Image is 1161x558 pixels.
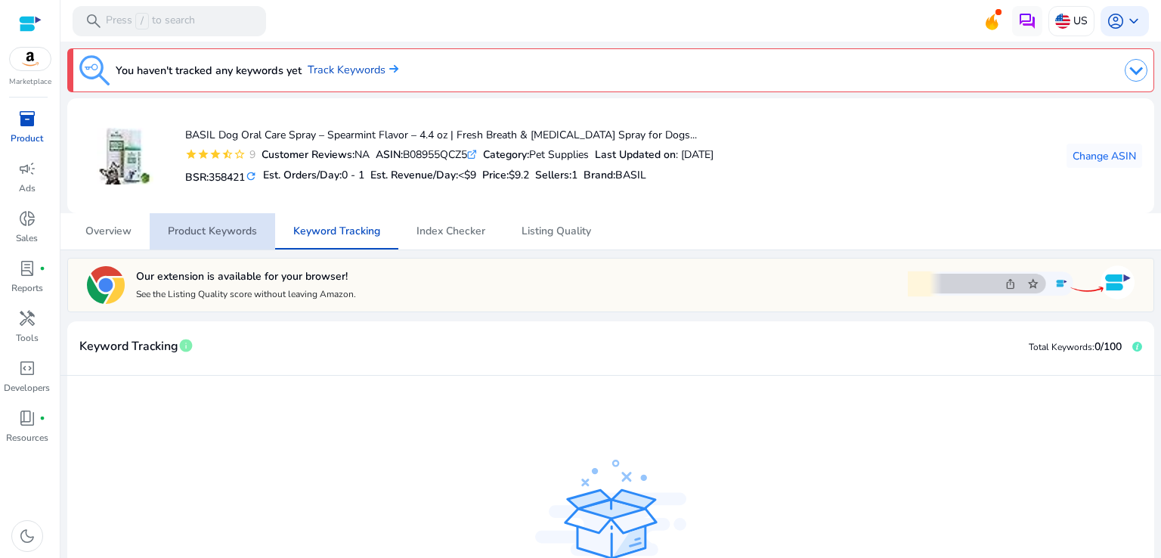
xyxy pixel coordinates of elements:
[535,169,577,182] h5: Sellers:
[136,270,356,284] h5: Our extension is available for your browser!
[1125,12,1143,30] span: keyboard_arrow_down
[87,266,125,304] img: chrome-logo.svg
[18,527,36,545] span: dark_mode
[11,132,43,145] p: Product
[18,110,36,128] span: inventory_2
[136,288,356,300] p: See the Listing Quality score without leaving Amazon.
[416,226,485,237] span: Index Checker
[18,409,36,427] span: book_4
[168,226,257,237] span: Product Keywords
[370,169,476,182] h5: Est. Revenue/Day:
[85,226,132,237] span: Overview
[18,309,36,327] span: handyman
[79,55,110,85] img: keyword-tracking.svg
[234,148,246,160] mat-icon: star_border
[18,259,36,277] span: lab_profile
[1073,148,1136,164] span: Change ASIN
[39,265,45,271] span: fiber_manual_record
[209,170,245,184] span: 358421
[221,148,234,160] mat-icon: star_half
[595,147,714,163] div: : [DATE]
[10,48,51,70] img: amazon.svg
[262,147,354,162] b: Customer Reviews:
[385,64,398,73] img: arrow-right.svg
[185,168,257,184] h5: BSR:
[482,169,529,182] h5: Price:
[1073,8,1088,34] p: US
[293,226,380,237] span: Keyword Tracking
[18,160,36,178] span: campaign
[584,168,613,182] span: Brand
[197,148,209,160] mat-icon: star
[509,168,529,182] span: $9.2
[308,62,398,79] a: Track Keywords
[39,415,45,421] span: fiber_manual_record
[246,147,255,163] div: 9
[615,168,646,182] span: BASIL
[19,181,36,195] p: Ads
[116,61,302,79] h3: You haven't tracked any keywords yet
[135,13,149,29] span: /
[97,128,153,184] img: 419BRX3o5YL._AC_US40_.jpg
[9,76,51,88] p: Marketplace
[1067,144,1142,168] button: Change ASIN
[106,13,195,29] p: Press to search
[571,168,577,182] span: 1
[185,129,714,142] h4: BASIL Dog Oral Care Spray – Spearmint Flavor – 4.4 oz | Fresh Breath & [MEDICAL_DATA] Spray for D...
[522,226,591,237] span: Listing Quality
[458,168,476,182] span: <$9
[1055,14,1070,29] img: us.svg
[85,12,103,30] span: search
[16,331,39,345] p: Tools
[584,169,646,182] h5: :
[1094,339,1122,354] span: 0/100
[79,333,178,360] span: Keyword Tracking
[342,168,364,182] span: 0 - 1
[4,381,50,395] p: Developers
[18,359,36,377] span: code_blocks
[178,338,193,353] span: info
[1125,59,1147,82] img: dropdown-arrow.svg
[376,147,403,162] b: ASIN:
[263,169,364,182] h5: Est. Orders/Day:
[376,147,477,163] div: B08955QCZ5
[483,147,529,162] b: Category:
[595,147,676,162] b: Last Updated on
[245,169,257,184] mat-icon: refresh
[185,148,197,160] mat-icon: star
[1107,12,1125,30] span: account_circle
[483,147,589,163] div: Pet Supplies
[11,281,43,295] p: Reports
[6,431,48,445] p: Resources
[1029,341,1094,353] span: Total Keywords:
[262,147,370,163] div: NA
[16,231,38,245] p: Sales
[209,148,221,160] mat-icon: star
[18,209,36,228] span: donut_small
